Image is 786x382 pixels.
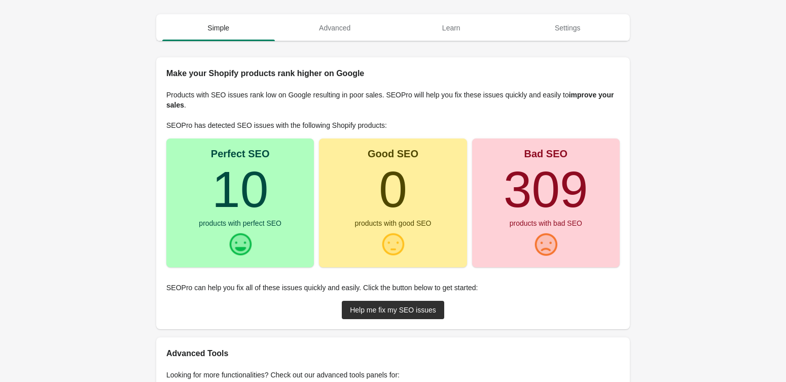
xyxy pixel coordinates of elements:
turbo-frame: 10 [212,161,268,218]
div: products with good SEO [355,220,432,227]
h2: Make your Shopify products rank higher on Google [166,67,620,80]
button: Simple [160,15,277,41]
button: Settings [510,15,626,41]
p: Products with SEO issues rank low on Google resulting in poor sales. SEOPro will help you fix the... [166,90,620,110]
a: Help me fix my SEO issues [342,301,444,319]
p: SEOPro can help you fix all of these issues quickly and easily. Click the button below to get sta... [166,283,620,293]
button: Learn [393,15,510,41]
div: Good SEO [368,149,418,159]
turbo-frame: 309 [504,161,588,218]
span: Advanced [279,19,391,37]
div: Help me fix my SEO issues [350,306,436,314]
span: Simple [162,19,275,37]
div: Perfect SEO [211,149,270,159]
span: Settings [512,19,624,37]
h2: Advanced Tools [166,348,620,360]
div: Bad SEO [524,149,568,159]
p: SEOPro has detected SEO issues with the following Shopify products: [166,120,620,130]
div: products with perfect SEO [199,220,281,227]
button: Advanced [277,15,394,41]
div: products with bad SEO [510,220,582,227]
span: Learn [395,19,508,37]
turbo-frame: 0 [379,161,407,218]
